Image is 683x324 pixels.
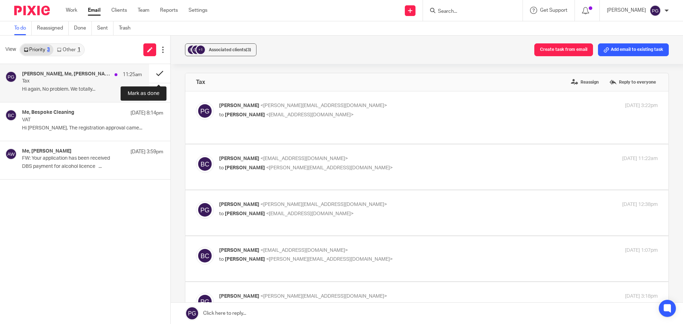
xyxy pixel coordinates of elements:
[196,201,214,219] img: svg%3E
[196,79,205,86] h4: Tax
[189,7,207,14] a: Settings
[625,293,658,300] p: [DATE] 3:18pm
[111,7,127,14] a: Clients
[131,110,163,117] p: [DATE] 8:14pm
[219,112,224,117] span: to
[22,110,74,116] h4: Me, Bespoke Cleaning
[5,208,136,214] a: [PERSON_NAME][EMAIL_ADDRESS][DOMAIN_NAME]
[260,248,348,253] span: <[EMAIL_ADDRESS][DOMAIN_NAME]>
[22,148,72,154] h4: Me, [PERSON_NAME]
[22,71,111,77] h4: [PERSON_NAME], Me, [PERSON_NAME]
[119,21,136,35] a: Trash
[196,155,214,173] img: svg%3E
[534,43,593,56] button: Create task from email
[608,77,658,87] label: Reply to everyone
[22,78,118,84] p: Tax
[191,44,202,55] img: svg%3E
[225,165,265,170] span: [PERSON_NAME]
[260,103,387,108] span: <[PERSON_NAME][EMAIL_ADDRESS][DOMAIN_NAME]>
[196,293,214,310] img: svg%3E
[219,294,259,299] span: [PERSON_NAME]
[22,164,163,170] p: DBS payment for alcohol licence ...
[5,148,17,160] img: svg%3E
[123,71,142,78] p: 11:25am
[625,102,658,110] p: [DATE] 3:22pm
[14,6,50,15] img: Pixie
[266,165,393,170] span: <[PERSON_NAME][EMAIL_ADDRESS][DOMAIN_NAME]>
[219,165,224,170] span: to
[219,156,259,161] span: [PERSON_NAME]
[14,21,32,35] a: To do
[6,221,48,227] a: [DOMAIN_NAME]
[5,110,17,121] img: svg%3E
[622,201,658,208] p: [DATE] 12:38pm
[66,7,77,14] a: Work
[598,43,669,56] button: Add email to existing task
[219,248,259,253] span: [PERSON_NAME]
[219,257,224,262] span: to
[160,7,178,14] a: Reports
[225,211,265,216] span: [PERSON_NAME]
[97,21,113,35] a: Sent
[196,102,214,120] img: svg%3E
[22,117,135,123] p: VAT
[260,294,387,299] span: <[PERSON_NAME][EMAIL_ADDRESS][DOMAIN_NAME]>
[138,7,149,14] a: Team
[53,44,84,55] a: Other1
[196,46,205,54] div: +1
[20,44,53,55] a: Priority3
[625,247,658,254] p: [DATE] 1:07pm
[266,257,393,262] span: <[PERSON_NAME][EMAIL_ADDRESS][DOMAIN_NAME]>
[78,47,80,52] div: 1
[37,21,69,35] a: Reassigned
[185,43,256,56] button: +1 Associated clients(3)
[187,44,197,55] img: svg%3E
[88,7,101,14] a: Email
[74,21,92,35] a: Done
[22,86,142,92] p: Hi again, No problem. We totally...
[266,112,354,117] span: <[EMAIL_ADDRESS][DOMAIN_NAME]>
[540,8,567,13] span: Get Support
[260,202,387,207] span: <[PERSON_NAME][EMAIL_ADDRESS][DOMAIN_NAME]>
[260,156,348,161] span: <[EMAIL_ADDRESS][DOMAIN_NAME]>
[5,46,16,53] span: View
[47,47,50,52] div: 3
[209,48,251,52] span: Associated clients
[246,48,251,52] span: (3)
[196,247,214,265] img: svg%3E
[22,155,135,161] p: FW: Your application has been received
[607,7,646,14] p: [PERSON_NAME]
[131,148,163,155] p: [DATE] 3:59pm
[225,257,265,262] span: [PERSON_NAME]
[225,112,265,117] span: [PERSON_NAME]
[219,202,259,207] span: [PERSON_NAME]
[569,77,600,87] label: Reassign
[43,160,55,165] span: FCCA
[219,103,259,108] span: [PERSON_NAME]
[22,125,163,131] p: Hi [PERSON_NAME], The registration approval came...
[5,71,17,83] img: svg%3E
[219,211,224,216] span: to
[266,211,354,216] span: <[EMAIL_ADDRESS][DOMAIN_NAME]>
[622,155,658,163] p: [DATE] 11:22am
[437,9,501,15] input: Search
[650,5,661,16] img: svg%3E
